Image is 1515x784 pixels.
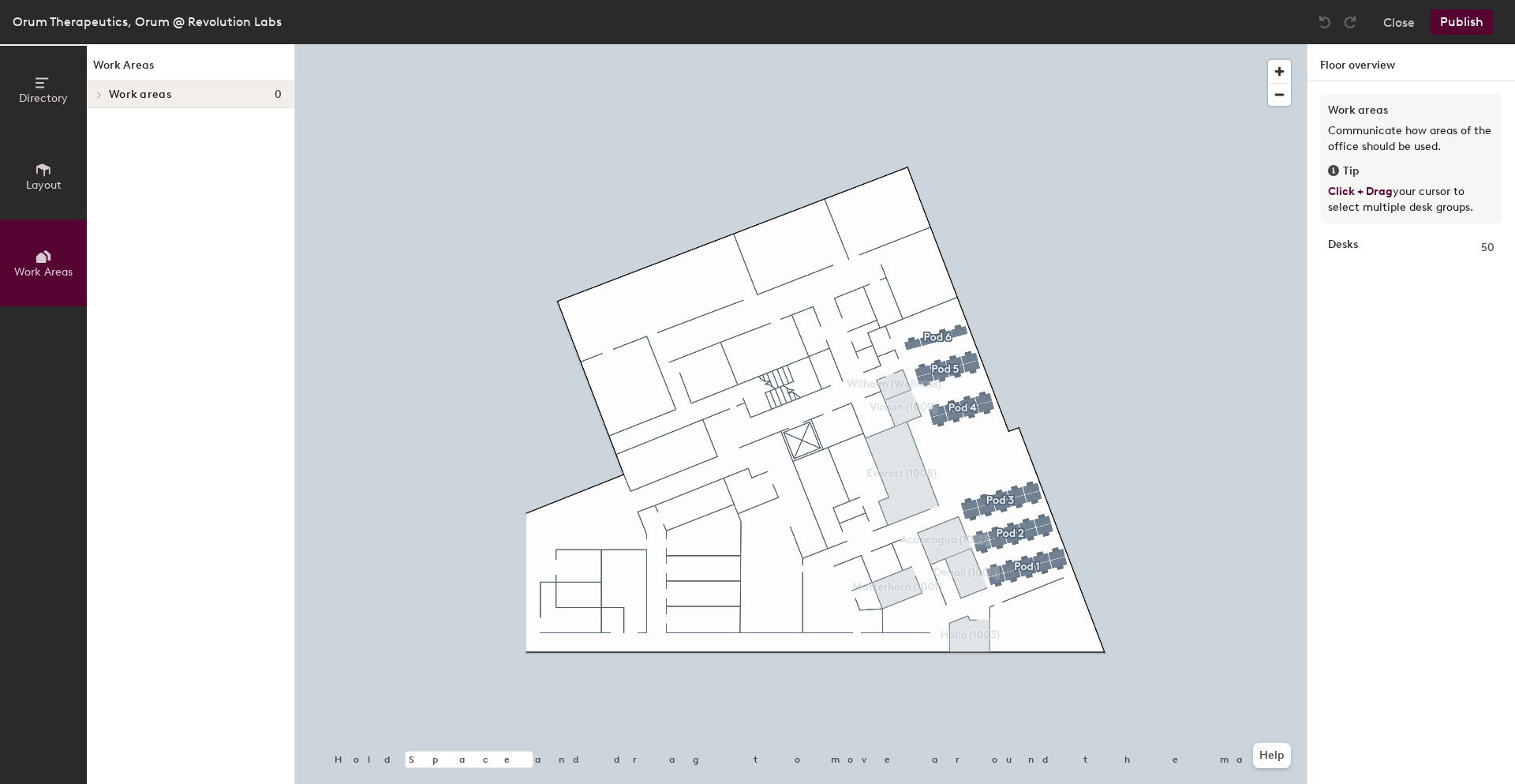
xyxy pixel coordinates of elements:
button: Help [1253,743,1291,768]
div: Tip [1328,163,1494,180]
p: your cursor to select multiple desk groups. [1328,184,1494,216]
span: Work areas [109,88,171,101]
button: Publish [1431,9,1493,35]
span: 50 [1481,239,1494,257]
span: Work Areas [14,265,73,279]
div: Orum Therapeutics, Orum @ Revolution Labs [13,12,282,32]
span: Directory [19,92,68,105]
img: Redo [1342,14,1358,30]
span: Layout [26,178,62,192]
strong: Desks [1328,239,1358,257]
span: Click + Drag [1328,185,1393,198]
span: 0 [275,88,282,101]
button: Close [1383,9,1415,35]
h1: Work Areas [87,57,294,81]
h1: Floor overview [1307,44,1515,81]
p: Communicate how areas of the office should be used. [1328,123,1494,155]
h3: Work areas [1328,102,1494,119]
img: Undo [1317,14,1333,30]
